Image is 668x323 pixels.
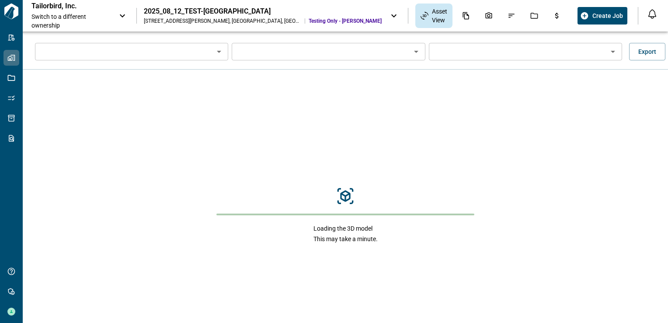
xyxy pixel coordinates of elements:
[31,12,110,30] span: Switch to a different ownership
[607,46,619,58] button: Open
[457,8,475,23] div: Documents
[502,8,521,23] div: Issues & Info
[309,18,382,25] span: Testing Only - [PERSON_NAME]
[313,235,378,243] span: This may take a minute.
[480,8,498,23] div: Photos
[592,11,623,20] span: Create Job
[629,43,665,60] button: Export
[571,8,589,23] div: Takeoff Center
[638,47,656,56] span: Export
[525,8,543,23] div: Jobs
[578,7,627,25] button: Create Job
[144,7,382,16] div: 2025_08_12_TEST-[GEOGRAPHIC_DATA]
[415,4,452,28] div: Asset View
[313,224,378,233] span: Loading the 3D model
[213,46,225,58] button: Open
[548,8,566,23] div: Budgets
[410,46,422,58] button: Open
[645,7,659,21] button: Open notification feed
[432,7,447,25] span: Asset View
[144,18,301,25] div: [STREET_ADDRESS][PERSON_NAME] , [GEOGRAPHIC_DATA] , [GEOGRAPHIC_DATA]
[31,2,110,11] p: Tailorbird, Inc.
